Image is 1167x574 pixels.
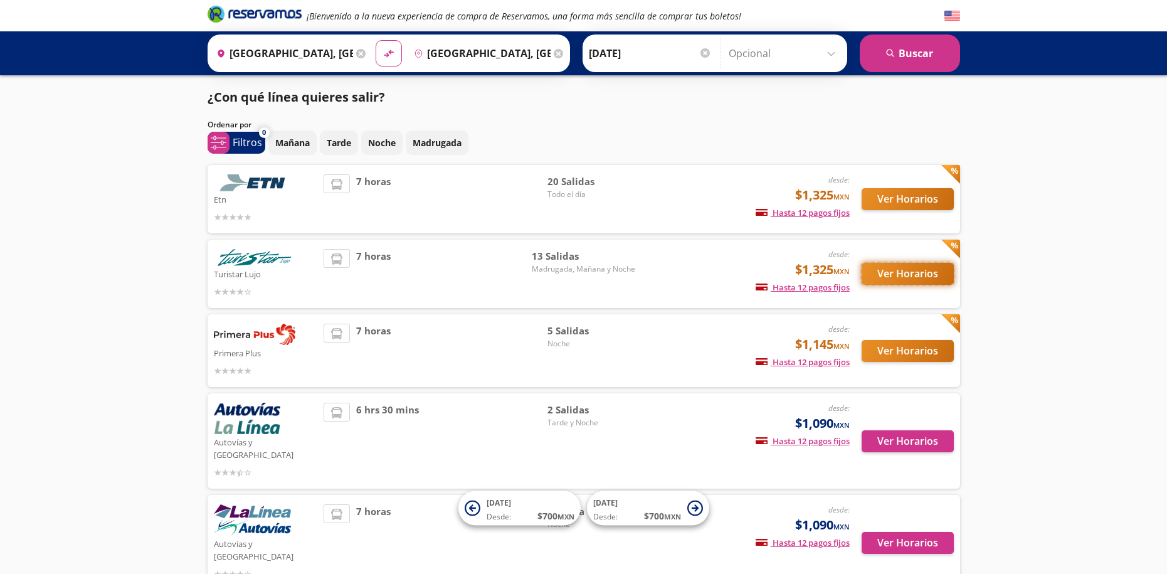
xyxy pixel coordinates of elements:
span: Todo el día [547,189,635,200]
span: Hasta 12 pagos fijos [756,435,850,447]
i: Brand Logo [208,4,302,23]
span: 0 [262,127,266,138]
img: Etn [214,174,295,191]
button: Mañana [268,130,317,155]
p: Mañana [275,136,310,149]
p: Ordenar por [208,119,251,130]
span: 20 Salidas [547,174,635,189]
p: Noche [368,136,396,149]
span: $1,325 [795,260,850,279]
span: Tarde y Noche [547,417,635,428]
button: Ver Horarios [862,430,954,452]
img: Primera Plus [214,324,295,345]
input: Buscar Origen [211,38,353,69]
small: MXN [833,522,850,531]
button: English [944,8,960,24]
small: MXN [833,267,850,276]
img: Autovías y La Línea [214,403,280,434]
small: MXN [833,420,850,430]
p: Primera Plus [214,345,318,360]
span: 7 horas [356,249,391,299]
span: $1,090 [795,516,850,534]
small: MXN [833,192,850,201]
span: 7 horas [356,324,391,378]
span: $1,090 [795,414,850,433]
button: Tarde [320,130,358,155]
span: $1,145 [795,335,850,354]
span: 7 horas [356,174,391,224]
em: desde: [828,249,850,260]
button: Madrugada [406,130,468,155]
span: Madrugada, Mañana y Noche [532,263,635,275]
span: $ 700 [644,509,681,523]
small: MXN [833,341,850,351]
button: Ver Horarios [862,188,954,210]
em: ¡Bienvenido a la nueva experiencia de compra de Reservamos, una forma más sencilla de comprar tus... [307,10,741,22]
small: MXN [664,512,681,521]
span: 5 Salidas [547,324,635,338]
p: Turistar Lujo [214,266,318,281]
button: [DATE]Desde:$700MXN [458,491,581,526]
span: [DATE] [593,497,618,508]
em: desde: [828,403,850,413]
img: Autovías y La Línea [214,504,291,536]
span: Hasta 12 pagos fijos [756,282,850,293]
p: Filtros [233,135,262,150]
a: Brand Logo [208,4,302,27]
small: MXN [557,512,574,521]
span: Desde: [487,511,511,523]
em: desde: [828,504,850,515]
span: 13 Salidas [532,249,635,263]
p: Tarde [327,136,351,149]
button: [DATE]Desde:$700MXN [587,491,709,526]
p: Autovías y [GEOGRAPHIC_DATA] [214,536,318,563]
button: Buscar [860,35,960,72]
span: Hasta 12 pagos fijos [756,537,850,548]
p: Madrugada [413,136,462,149]
input: Opcional [729,38,841,69]
p: ¿Con qué línea quieres salir? [208,88,385,107]
button: 0Filtros [208,132,265,154]
p: Autovías y [GEOGRAPHIC_DATA] [214,434,318,461]
button: Ver Horarios [862,263,954,285]
input: Buscar Destino [409,38,551,69]
em: desde: [828,324,850,334]
em: desde: [828,174,850,185]
button: Noche [361,130,403,155]
button: Ver Horarios [862,340,954,362]
span: 6 hrs 30 mins [356,403,419,479]
span: $ 700 [537,509,574,523]
button: Ver Horarios [862,532,954,554]
img: Turistar Lujo [214,249,295,266]
input: Elegir Fecha [589,38,712,69]
span: $1,325 [795,186,850,205]
span: Hasta 12 pagos fijos [756,356,850,368]
span: 2 Salidas [547,403,635,417]
span: [DATE] [487,497,511,508]
p: Etn [214,191,318,206]
span: Noche [547,338,635,349]
span: Hasta 12 pagos fijos [756,207,850,218]
span: Desde: [593,511,618,523]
